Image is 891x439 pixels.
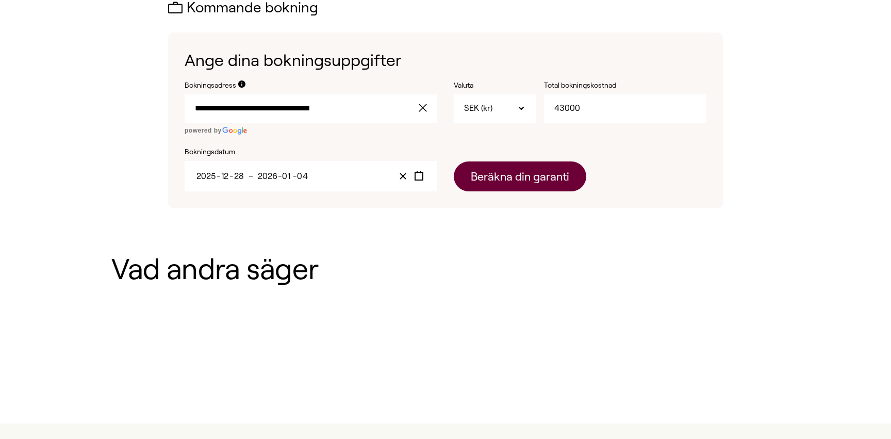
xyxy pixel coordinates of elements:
[395,169,411,183] button: Clear value
[229,172,234,181] span: -
[544,80,647,91] label: Total bokningskostnad
[282,172,287,181] span: 0
[257,172,278,181] input: Year
[185,80,236,91] label: Bokningsadress
[293,172,297,181] span: -
[221,172,229,181] input: Month
[217,172,221,181] span: -
[544,94,706,122] input: Total bokningskostnad
[283,172,292,181] input: Month
[185,147,437,157] label: Bokningsdatum
[298,172,309,181] input: Day
[185,49,706,72] h1: Ange dina bokningsuppgifter
[185,127,222,134] span: powered by
[111,314,780,386] iframe: Customer reviews powered by Trustpilot
[111,253,780,285] h1: Vad andra säger
[464,103,492,114] span: SEK (kr)
[278,172,282,181] span: -
[454,80,536,91] label: Valuta
[454,161,586,191] button: Beräkna din garanti
[411,169,427,183] button: Toggle calendar
[222,127,247,135] img: Google logo
[297,172,302,181] span: 0
[249,172,256,181] span: –
[196,172,217,181] input: Year
[416,94,437,122] button: clear value
[234,172,244,181] input: Day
